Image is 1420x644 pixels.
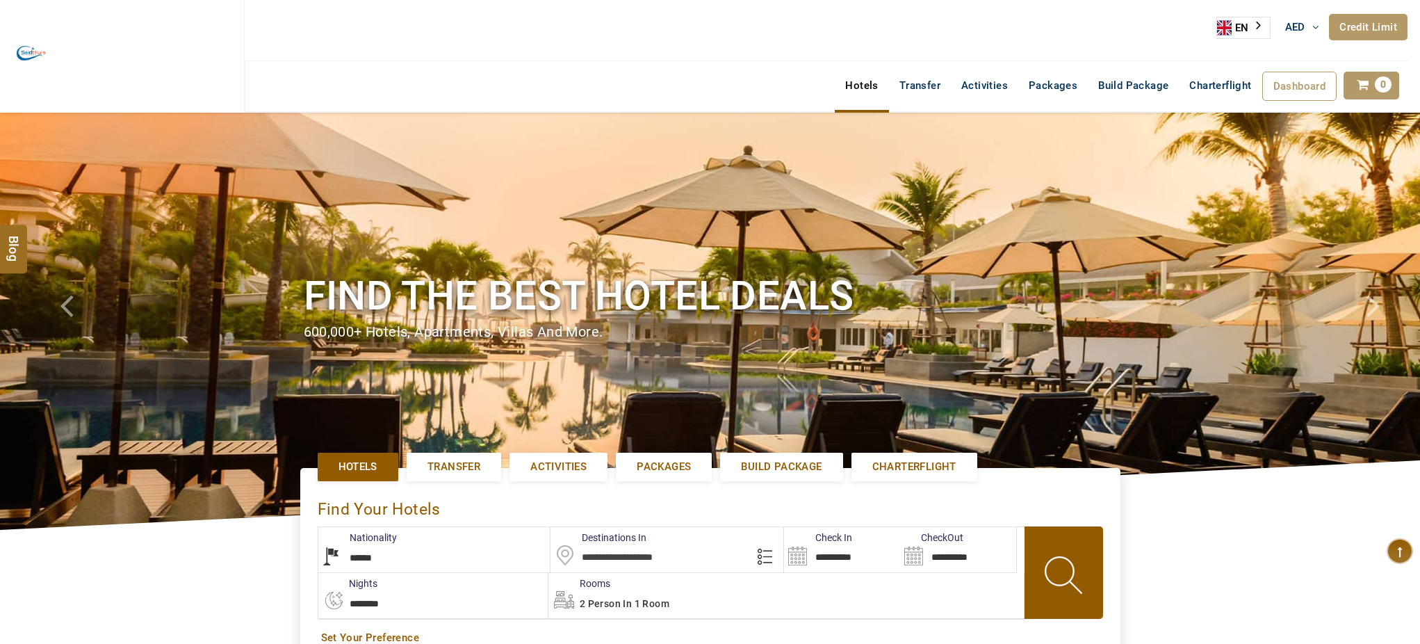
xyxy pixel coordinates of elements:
[5,236,23,248] span: Blog
[509,453,607,481] a: Activities
[407,453,501,481] a: Transfer
[1189,79,1251,92] span: Charterflight
[1273,80,1326,92] span: Dashboard
[318,485,1103,526] div: Find Your Hotels
[318,577,377,590] label: nights
[10,6,54,100] img: The Royal Line Holidays
[784,531,852,545] label: Check In
[900,527,1016,572] input: Search
[851,453,977,481] a: Charterflight
[720,453,842,481] a: Build Package
[1216,17,1271,39] div: Language
[1088,72,1179,99] a: Build Package
[338,460,377,474] span: Hotels
[548,577,610,590] label: Rooms
[637,460,691,474] span: Packages
[784,527,900,572] input: Search
[580,598,669,609] span: 2 Person in 1 Room
[318,531,397,545] label: Nationality
[1375,77,1392,92] span: 0
[530,460,587,474] span: Activities
[1179,72,1262,99] a: Charterflight
[1216,17,1271,39] aside: Language selected: English
[1344,72,1399,99] a: 0
[872,460,956,474] span: Charterflight
[900,531,963,545] label: CheckOut
[304,322,1117,342] div: 600,000+ hotels, apartments, villas and more.
[550,531,646,545] label: Destinations In
[889,72,951,99] a: Transfer
[1217,17,1270,38] a: EN
[304,270,1117,322] h1: Find the best hotel deals
[835,72,888,99] a: Hotels
[741,460,822,474] span: Build Package
[1329,14,1407,40] a: Credit Limit
[318,453,398,481] a: Hotels
[1018,72,1088,99] a: Packages
[616,453,712,481] a: Packages
[951,72,1018,99] a: Activities
[427,460,480,474] span: Transfer
[1285,21,1305,33] span: AED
